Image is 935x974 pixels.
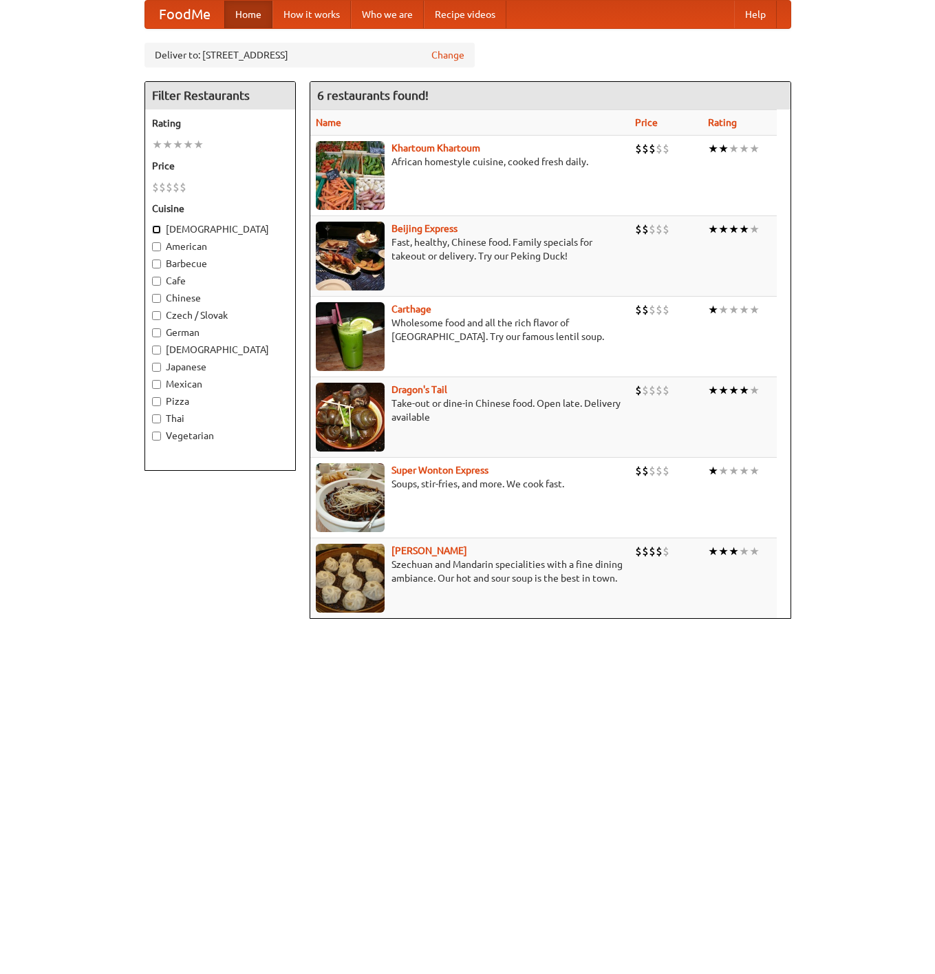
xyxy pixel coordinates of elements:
a: Name [316,117,341,128]
li: $ [642,544,649,559]
li: ★ [708,544,718,559]
li: $ [663,383,669,398]
li: ★ [749,383,760,398]
label: American [152,240,288,253]
a: Price [635,117,658,128]
li: $ [649,544,656,559]
li: ★ [739,463,749,478]
li: $ [649,141,656,156]
label: Mexican [152,377,288,391]
img: khartoum.jpg [316,141,385,210]
label: Czech / Slovak [152,308,288,322]
input: [DEMOGRAPHIC_DATA] [152,346,161,354]
li: $ [663,222,669,237]
li: $ [656,302,663,317]
li: ★ [729,383,739,398]
li: ★ [729,544,739,559]
a: Beijing Express [391,223,458,234]
ng-pluralize: 6 restaurants found! [317,89,429,102]
a: Khartoum Khartoum [391,142,480,153]
a: Help [734,1,777,28]
img: shandong.jpg [316,544,385,613]
h4: Filter Restaurants [145,82,295,109]
li: ★ [749,222,760,237]
input: Barbecue [152,260,161,268]
label: Chinese [152,291,288,305]
li: ★ [193,137,204,152]
li: ★ [749,141,760,156]
a: Carthage [391,304,431,315]
li: ★ [708,302,718,317]
li: $ [635,544,642,559]
li: ★ [718,383,729,398]
input: Chinese [152,294,161,303]
li: $ [635,302,642,317]
label: [DEMOGRAPHIC_DATA] [152,222,288,236]
li: ★ [718,544,729,559]
div: Deliver to: [STREET_ADDRESS] [144,43,475,67]
li: $ [642,302,649,317]
li: $ [649,463,656,478]
p: Fast, healthy, Chinese food. Family specials for takeout or delivery. Try our Peking Duck! [316,235,624,263]
label: Cafe [152,274,288,288]
label: Vegetarian [152,429,288,443]
label: Barbecue [152,257,288,271]
li: ★ [749,544,760,559]
li: ★ [729,141,739,156]
li: $ [663,544,669,559]
input: German [152,328,161,337]
label: Pizza [152,394,288,408]
li: $ [166,180,173,195]
a: Rating [708,117,737,128]
input: Czech / Slovak [152,311,161,320]
input: [DEMOGRAPHIC_DATA] [152,225,161,234]
li: $ [649,222,656,237]
img: dragon.jpg [316,383,385,452]
a: Home [224,1,272,28]
li: $ [635,222,642,237]
li: ★ [708,463,718,478]
li: ★ [708,222,718,237]
a: Change [431,48,464,62]
li: ★ [718,222,729,237]
li: $ [642,383,649,398]
h5: Rating [152,116,288,130]
li: $ [649,302,656,317]
li: $ [180,180,186,195]
li: ★ [739,544,749,559]
a: How it works [272,1,351,28]
a: [PERSON_NAME] [391,545,467,556]
input: Japanese [152,363,161,372]
label: German [152,326,288,339]
input: Pizza [152,397,161,406]
li: $ [656,383,663,398]
input: Cafe [152,277,161,286]
li: $ [173,180,180,195]
h5: Cuisine [152,202,288,215]
li: ★ [718,302,729,317]
li: $ [635,463,642,478]
li: $ [656,141,663,156]
input: Mexican [152,380,161,389]
li: ★ [729,463,739,478]
p: Take-out or dine-in Chinese food. Open late. Delivery available [316,396,624,424]
img: carthage.jpg [316,302,385,371]
li: $ [656,222,663,237]
li: ★ [718,141,729,156]
a: Dragon's Tail [391,384,447,395]
a: Super Wonton Express [391,465,488,476]
label: Thai [152,412,288,425]
label: [DEMOGRAPHIC_DATA] [152,343,288,357]
input: Vegetarian [152,432,161,441]
li: ★ [708,141,718,156]
label: Japanese [152,360,288,374]
li: $ [642,463,649,478]
h5: Price [152,159,288,173]
input: Thai [152,414,161,423]
a: FoodMe [145,1,224,28]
